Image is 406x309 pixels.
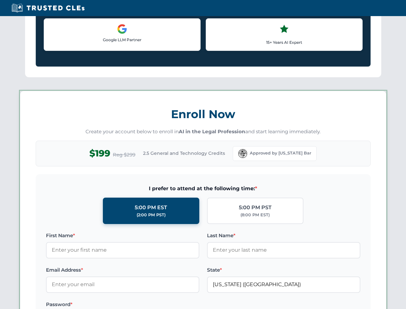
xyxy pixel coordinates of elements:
label: Password [46,301,199,308]
input: Enter your last name [207,242,360,258]
span: $199 [89,146,110,161]
p: Google LLM Partner [49,37,195,43]
span: Approved by [US_STATE] Bar [250,150,311,156]
img: Google [117,24,127,34]
input: Enter your first name [46,242,199,258]
div: 5:00 PM EST [135,203,167,212]
input: Enter your email [46,276,199,293]
img: Trusted CLEs [10,3,86,13]
span: I prefer to attend at the following time: [46,184,360,193]
label: Last Name [207,232,360,239]
div: (2:00 PM PST) [137,212,166,218]
strong: AI in the Legal Profession [179,128,245,135]
input: Florida (FL) [207,276,360,293]
h3: Enroll Now [36,104,371,124]
label: Email Address [46,266,199,274]
label: State [207,266,360,274]
span: Reg $299 [113,151,135,159]
div: 5:00 PM PST [239,203,272,212]
p: 15+ Years AI Expert [211,39,357,45]
div: (8:00 PM EST) [240,212,270,218]
span: 2.5 General and Technology Credits [143,150,225,157]
label: First Name [46,232,199,239]
p: Create your account below to enroll in and start learning immediately. [36,128,371,136]
img: Florida Bar [238,149,247,158]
